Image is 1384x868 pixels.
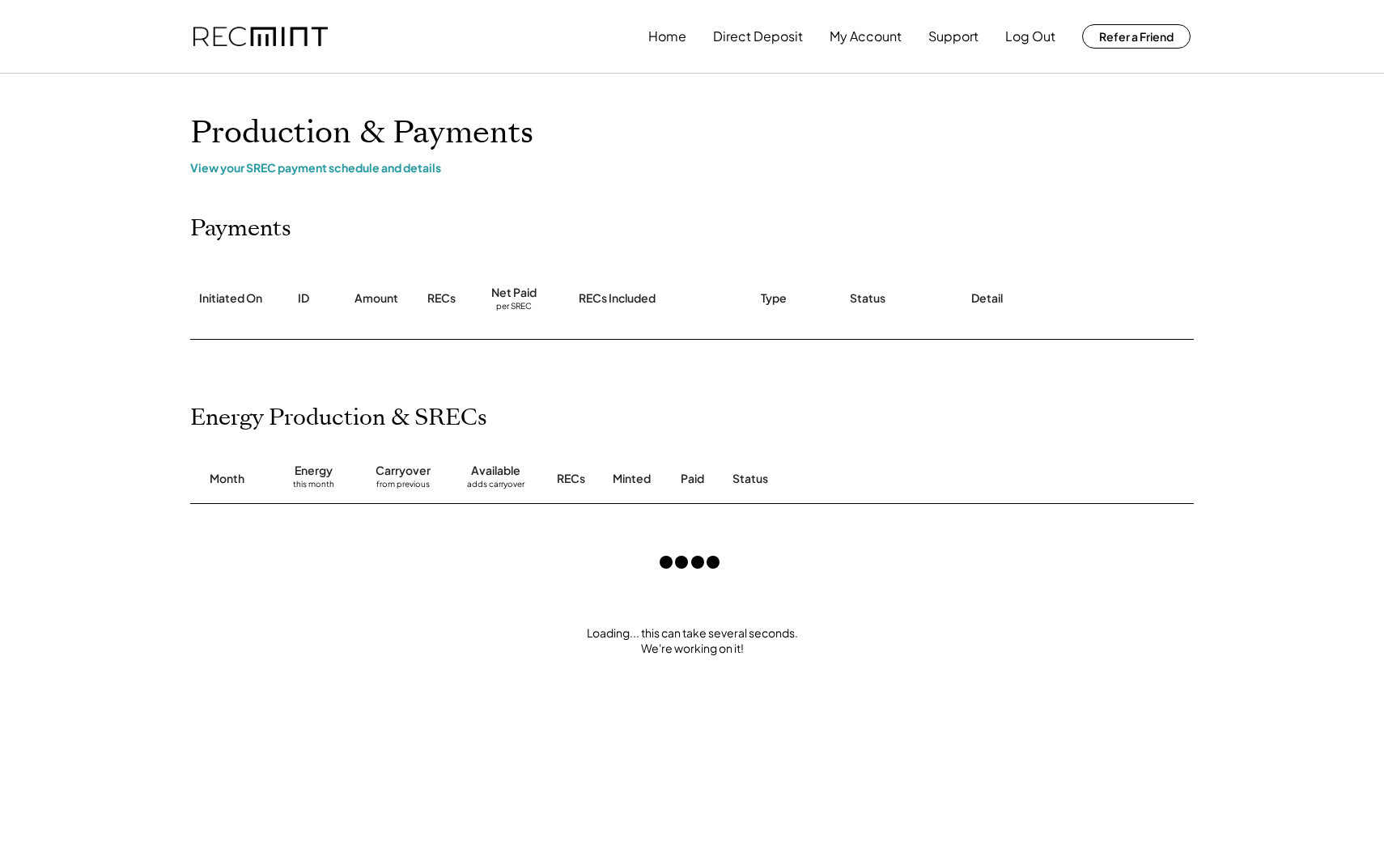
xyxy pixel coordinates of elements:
div: Loading... this can take several seconds. We're working on it! [174,625,1210,657]
h1: Production & Payments [190,114,1194,152]
div: ID [298,290,309,307]
div: Net Paid [491,285,537,301]
div: Detail [971,290,1003,307]
div: Amount [354,290,398,307]
div: RECs [557,471,585,487]
button: My Account [830,20,902,53]
div: Available [471,463,520,479]
button: Refer a Friend [1082,24,1191,49]
div: adds carryover [467,479,524,495]
div: RECs [427,290,456,307]
button: Home [648,20,686,53]
h2: Energy Production & SRECs [190,404,487,432]
div: Minted [613,471,651,487]
img: recmint-logotype%403x.png [193,27,328,47]
div: Initiated On [199,290,262,307]
div: from previous [376,479,430,495]
div: Energy [295,463,333,479]
div: View your SREC payment schedule and details [190,160,1194,175]
h2: Payments [190,215,291,243]
div: Paid [681,471,704,487]
button: Support [928,20,979,53]
div: Status [732,471,1008,487]
div: Carryover [376,463,431,479]
div: Status [850,290,885,307]
div: per SREC [496,301,532,313]
div: Month [210,471,244,487]
div: RECs Included [579,290,656,307]
div: this month [293,479,334,495]
button: Direct Deposit [713,20,803,53]
button: Log Out [1005,20,1055,53]
div: Type [761,290,787,307]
